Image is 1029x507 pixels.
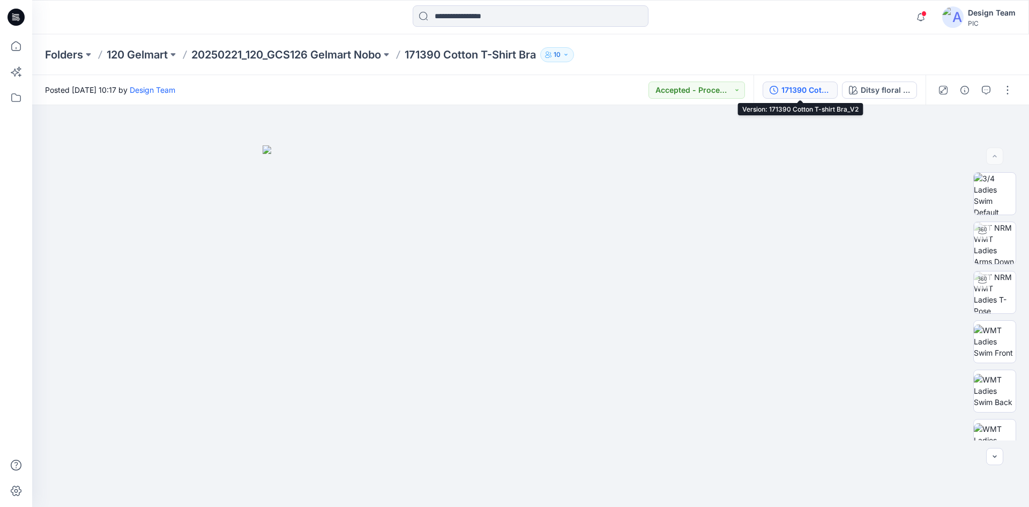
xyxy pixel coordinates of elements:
div: PIC [968,19,1016,27]
div: 171390 Cotton T-shirt Bra_V2 [781,84,831,96]
a: Design Team [130,85,175,94]
a: 20250221_120_GCS126 Gelmart Nobo [191,47,381,62]
div: Design Team [968,6,1016,19]
img: TT NRM WMT Ladies Arms Down [974,222,1016,264]
a: 120 Gelmart [107,47,168,62]
a: Folders [45,47,83,62]
button: Ditsy floral Delicate Pink [842,82,917,99]
span: Posted [DATE] 10:17 by [45,84,175,95]
img: avatar [942,6,964,28]
button: 10 [540,47,574,62]
img: TT NRM WMT Ladies T-Pose [974,271,1016,313]
p: 10 [554,49,561,61]
p: 171390 Cotton T-Shirt Bra [405,47,536,62]
img: WMT Ladies Swim Front [974,325,1016,358]
div: Ditsy floral Delicate Pink [861,84,910,96]
img: WMT Ladies Swim Back [974,374,1016,408]
button: 171390 Cotton T-shirt Bra_V2 [763,82,838,99]
img: WMT Ladies Swim Left [974,423,1016,457]
button: Details [956,82,973,99]
img: 3/4 Ladies Swim Default [974,173,1016,215]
